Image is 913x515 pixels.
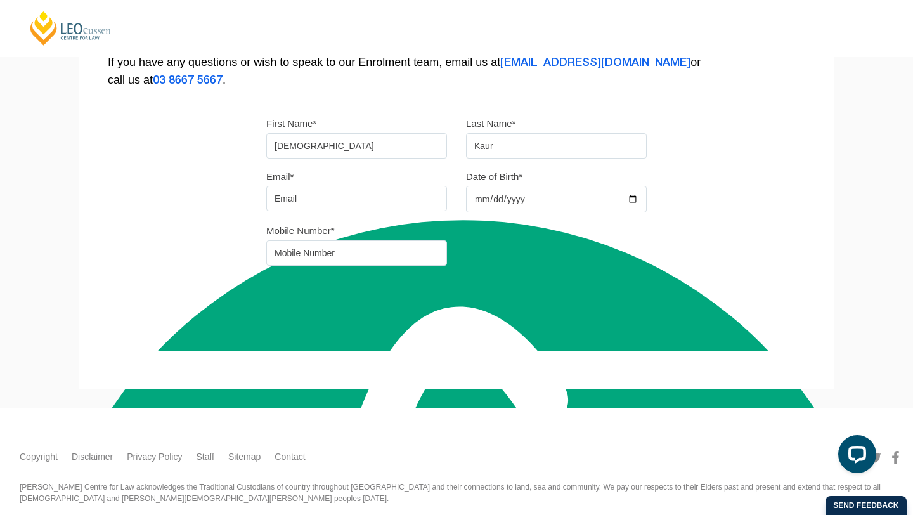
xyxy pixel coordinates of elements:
a: Disclaimer [72,450,113,464]
input: Email [266,186,447,211]
label: Date of Birth* [466,171,522,183]
a: Privacy Policy [127,450,182,464]
a: [EMAIL_ADDRESS][DOMAIN_NAME] [500,58,690,68]
label: Email* [266,171,294,183]
input: Mobile Number [266,240,447,266]
a: 03 8667 5667 [153,75,223,86]
a: Contact [275,450,305,464]
a: [PERSON_NAME] Centre for Law [29,10,113,46]
label: Mobile Number* [266,225,335,237]
a: Staff [196,450,214,464]
input: First name [266,133,447,159]
label: First Name* [266,117,316,130]
a: Copyright [20,450,58,464]
input: Last name [466,133,647,159]
label: Last Name* [466,117,515,130]
iframe: LiveChat chat widget [828,430,881,483]
a: Sitemap [228,450,261,464]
